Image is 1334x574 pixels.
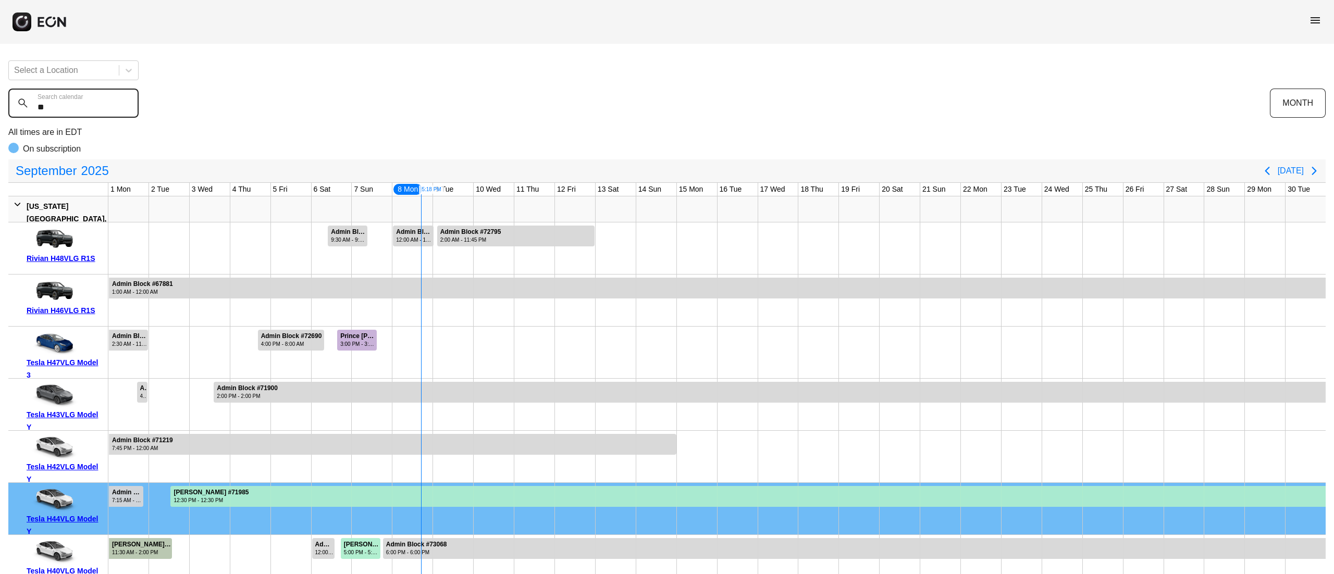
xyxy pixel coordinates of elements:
div: Rented for 1 days by Admin Block Current status is rental [392,222,434,246]
div: Admin Block #67881 [112,280,173,288]
p: All times are in EDT [8,126,1326,139]
div: 6 Sat [312,183,333,196]
div: 27 Sat [1164,183,1189,196]
div: 28 Sun [1204,183,1231,196]
div: Rented for 3 days by Admin Block Current status is rental [108,483,144,507]
div: Admin Block #71219 [112,436,173,444]
div: Tesla H43VLG Model Y [27,408,104,433]
div: Rented for 1 days by Admin Block Current status is rental [137,379,149,403]
div: 26 Fri [1123,183,1146,196]
div: 7:45 PM - 12:00 AM [112,444,173,452]
div: 18 Thu [798,183,825,196]
div: Tesla H44VLG Model Y [27,513,104,538]
div: 2:00 PM - 2:00 PM [217,392,278,400]
div: 12:00 AM - 2:00 PM [315,548,333,556]
div: 30 Tue [1286,183,1312,196]
div: 16 Tue [718,183,744,196]
div: 4:30 PM - 11:30 PM [140,392,147,400]
button: Next page [1304,160,1325,181]
div: 11 Thu [514,183,541,196]
div: 5:00 PM - 5:00 PM [344,548,379,556]
div: 2:30 AM - 11:45 PM [112,340,147,348]
div: [PERSON_NAME] #71985 [174,489,249,496]
img: car [27,226,79,252]
button: September2025 [9,160,115,181]
div: Admin Block #72690 [261,332,322,340]
div: 1 Mon [108,183,133,196]
div: 25 Thu [1083,183,1109,196]
div: 15 Mon [677,183,706,196]
button: MONTH [1270,89,1326,118]
div: Rented for 4 days by Admin Block Current status is rental [437,222,595,246]
div: 3 Wed [190,183,215,196]
div: 20 Sat [880,183,905,196]
div: Rented for 225 days by Admin Block Current status is rental [108,274,1326,298]
div: 8 Mon [392,183,423,196]
div: [PERSON_NAME] #68890 [112,541,171,548]
div: Rented for 2 days by Admin Block Current status is rental [257,327,325,351]
label: Search calendar [38,93,83,101]
div: 12:00 AM - 12:30 AM [396,236,433,244]
div: 4 Thu [230,183,253,196]
div: Rivian H48VLG R1S [27,252,104,265]
div: Admin Block #72795 [440,228,501,236]
div: 19 Fri [839,183,862,196]
div: Rented for 30 days by Jacqueline Caraballo Current status is rental [170,483,1326,507]
div: 2 Tue [149,183,171,196]
div: 14 Sun [636,183,663,196]
div: 12:30 PM - 12:30 PM [174,496,249,504]
div: 13 Sat [596,183,621,196]
img: car [27,486,79,513]
div: Admin Block #71900 [217,384,278,392]
div: Prince [PERSON_NAME] #72356 [340,332,376,340]
div: 6:00 PM - 6:00 PM [386,548,447,556]
div: Rented for 15 days by Admin Block Current status is rental [108,431,677,455]
span: 2025 [79,160,110,181]
span: September [14,160,79,181]
div: 12 Fri [555,183,578,196]
div: Admin Block #71987 [112,489,142,496]
div: Rented for 27 days by Admin Block Current status is rental [382,535,1326,559]
div: [PERSON_NAME] #72451 [344,541,379,548]
div: 5 Fri [271,183,290,196]
div: Admin Block #70682 [315,541,333,548]
div: Admin Block #72310 [140,384,147,392]
div: Admin Block #73068 [386,541,447,548]
img: car [27,278,79,304]
div: 24 Wed [1042,183,1071,196]
div: 7:15 AM - 9:00 PM [112,496,142,504]
div: Admin Block #70137 [396,228,433,236]
div: 9:30 AM - 9:30 AM [331,236,366,244]
button: [DATE] [1278,161,1304,180]
div: 2:00 AM - 11:45 PM [440,236,501,244]
img: car [27,330,79,356]
div: 23 Tue [1002,183,1028,196]
img: car [27,434,79,460]
div: 7 Sun [352,183,375,196]
div: Rented for 151 days by Admin Block Current status is rental [213,379,1326,403]
p: On subscription [23,143,81,155]
span: menu [1309,14,1321,27]
div: 11:30 AM - 2:00 PM [112,548,171,556]
div: Rented for 1 days by Admin Block Current status is rental [327,222,368,246]
div: Rented for 1 days by Prince Schaumburg Current status is cleaning [337,327,377,351]
div: Rented for 28 days by Mitchell Kapor Current status is completed [108,535,172,559]
div: 4:00 PM - 8:00 AM [261,340,322,348]
div: 22 Mon [961,183,990,196]
div: 21 Sun [920,183,947,196]
div: 3:00 PM - 3:00 PM [340,340,376,348]
div: 1:00 AM - 12:00 AM [112,288,173,296]
img: car [27,382,79,408]
div: 9 Tue [433,183,455,196]
img: car [27,539,79,565]
div: Rented for 2 days by Admin Block Current status is rental [108,327,149,351]
div: [US_STATE][GEOGRAPHIC_DATA], [GEOGRAPHIC_DATA] [27,200,106,238]
button: Previous page [1257,160,1278,181]
div: Rivian H46VLG R1S [27,304,104,317]
div: Admin Block #71726 [331,228,366,236]
div: 10 Wed [474,183,503,196]
div: 17 Wed [758,183,787,196]
div: Admin Block #72056 [112,332,147,340]
div: Tesla H47VLG Model 3 [27,356,104,381]
div: Rented for 1 days by Steeve Laurent Current status is rental [340,535,381,559]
